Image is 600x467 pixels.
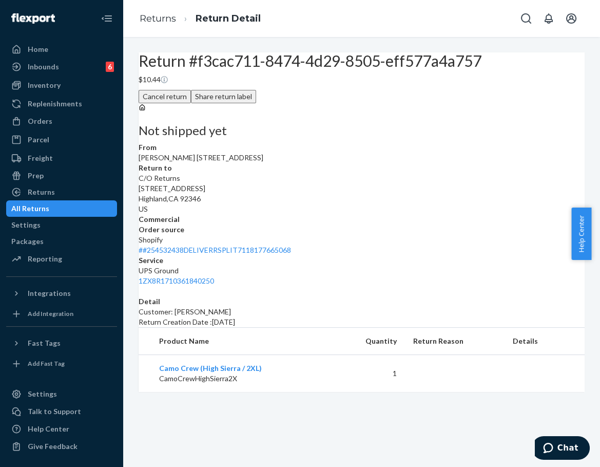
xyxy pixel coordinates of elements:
[139,215,180,223] strong: Commercial
[28,309,73,318] div: Add Integration
[159,364,262,372] a: Camo Crew (High Sierra / 2XL)
[6,167,117,184] a: Prep
[28,99,82,109] div: Replenishments
[6,150,117,166] a: Freight
[140,13,176,24] a: Returns
[6,285,117,302] button: Integrations
[139,225,585,235] dt: Order source
[505,328,585,355] th: Details
[6,113,117,129] a: Orders
[28,44,48,54] div: Home
[28,254,62,264] div: Reporting
[405,328,504,355] th: Return Reason
[11,203,49,214] div: All Returns
[6,77,117,94] a: Inventory
[139,153,263,162] span: [PERSON_NAME] [STREET_ADDRESS]
[334,328,405,355] th: Quantity
[28,62,59,72] div: Inbounds
[191,90,256,103] button: Share return label
[96,8,117,29] button: Close Navigation
[571,208,591,260] button: Help Center
[139,317,585,327] p: Return Creation Date : [DATE]
[139,296,585,307] dt: Detail
[139,255,585,266] dt: Service
[139,52,585,69] h2: Return #f3cac711-8474-4d29-8505-eff577a4a757
[6,306,117,322] a: Add Integration
[139,235,585,255] div: Shopify
[139,74,585,85] p: $10.44
[6,403,117,420] button: Talk to Support
[6,200,117,217] a: All Returns
[6,356,117,372] a: Add Fast Tag
[139,266,179,275] span: UPS Ground
[334,355,405,393] td: 1
[139,246,291,254] a: ##254532438DELIVERRSPLIT7118177665068
[28,389,57,399] div: Settings
[106,62,114,72] div: 6
[535,436,590,462] iframe: Opens a widget where you can chat to one of our agents
[139,124,585,137] h3: Not shipped yet
[139,90,191,103] button: Cancel return
[11,236,44,247] div: Packages
[6,184,117,200] a: Returns
[139,142,585,153] dt: From
[6,421,117,437] a: Help Center
[28,153,53,163] div: Freight
[28,359,65,368] div: Add Fast Tag
[6,132,117,148] a: Parcel
[139,163,585,173] dt: Return to
[159,373,326,384] p: CamoCrewHighSierra2X
[538,8,559,29] button: Open notifications
[139,194,585,204] p: Highland , CA 92346
[6,438,117,455] button: Give Feedback
[28,135,49,145] div: Parcel
[28,116,52,126] div: Orders
[139,183,585,194] p: [STREET_ADDRESS]
[516,8,536,29] button: Open Search Box
[6,96,117,112] a: Replenishments
[139,204,585,214] p: US
[139,173,585,183] p: C/O Returns
[6,41,117,58] a: Home
[11,220,41,230] div: Settings
[131,4,269,34] ol: breadcrumbs
[28,171,44,181] div: Prep
[6,59,117,75] a: Inbounds6
[28,424,69,434] div: Help Center
[139,276,214,285] a: 1ZX8R1710361840250
[6,335,117,351] button: Fast Tags
[6,386,117,402] a: Settings
[196,13,261,24] a: Return Detail
[561,8,582,29] button: Open account menu
[28,80,61,90] div: Inventory
[11,13,55,24] img: Flexport logo
[28,338,61,348] div: Fast Tags
[139,328,334,355] th: Product Name
[6,217,117,233] a: Settings
[28,441,78,452] div: Give Feedback
[6,251,117,267] a: Reporting
[28,406,81,417] div: Talk to Support
[28,187,55,197] div: Returns
[6,233,117,250] a: Packages
[28,288,71,298] div: Integrations
[139,307,585,317] p: Customer: [PERSON_NAME]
